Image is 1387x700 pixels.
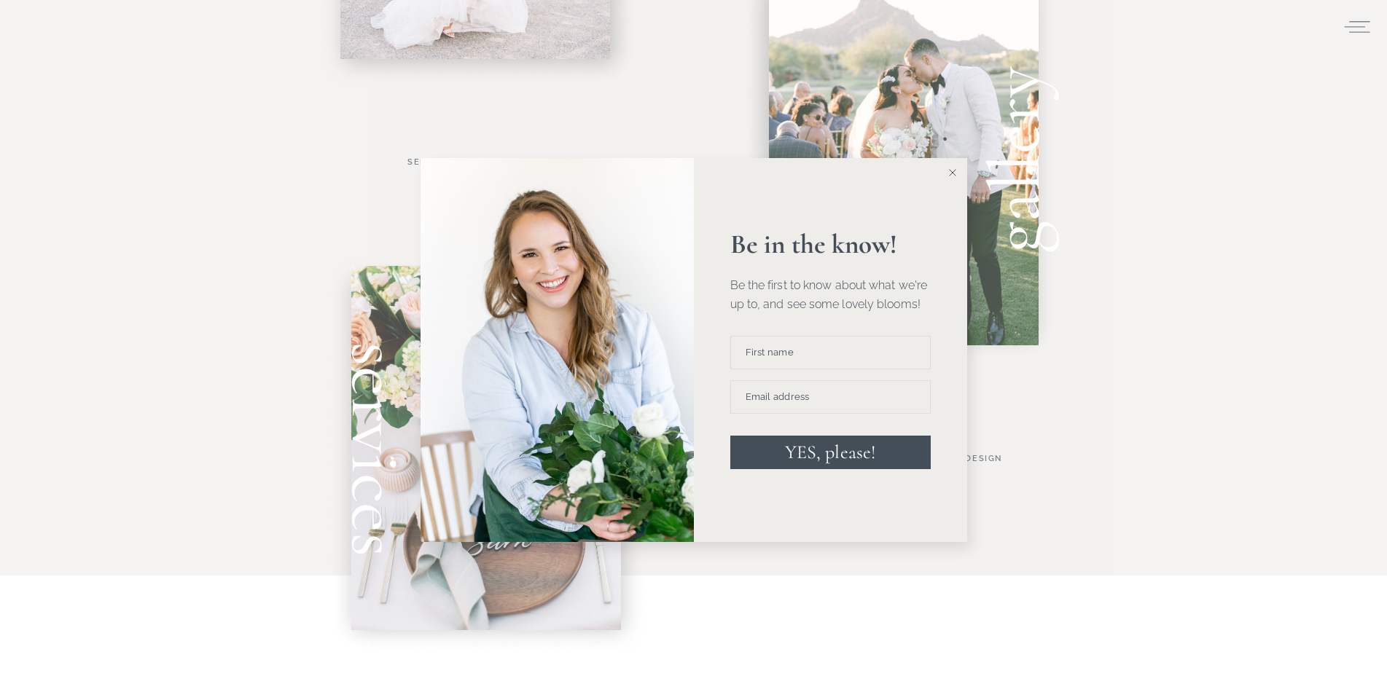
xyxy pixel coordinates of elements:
[785,441,875,463] span: YES, please!
[730,231,931,258] p: Be in the know!
[399,44,491,77] button: Subscribe
[415,56,475,65] span: Subscribe
[730,436,931,469] button: YES, please!
[730,276,931,313] p: Be the first to know about what we're up to, and see some lovely blooms!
